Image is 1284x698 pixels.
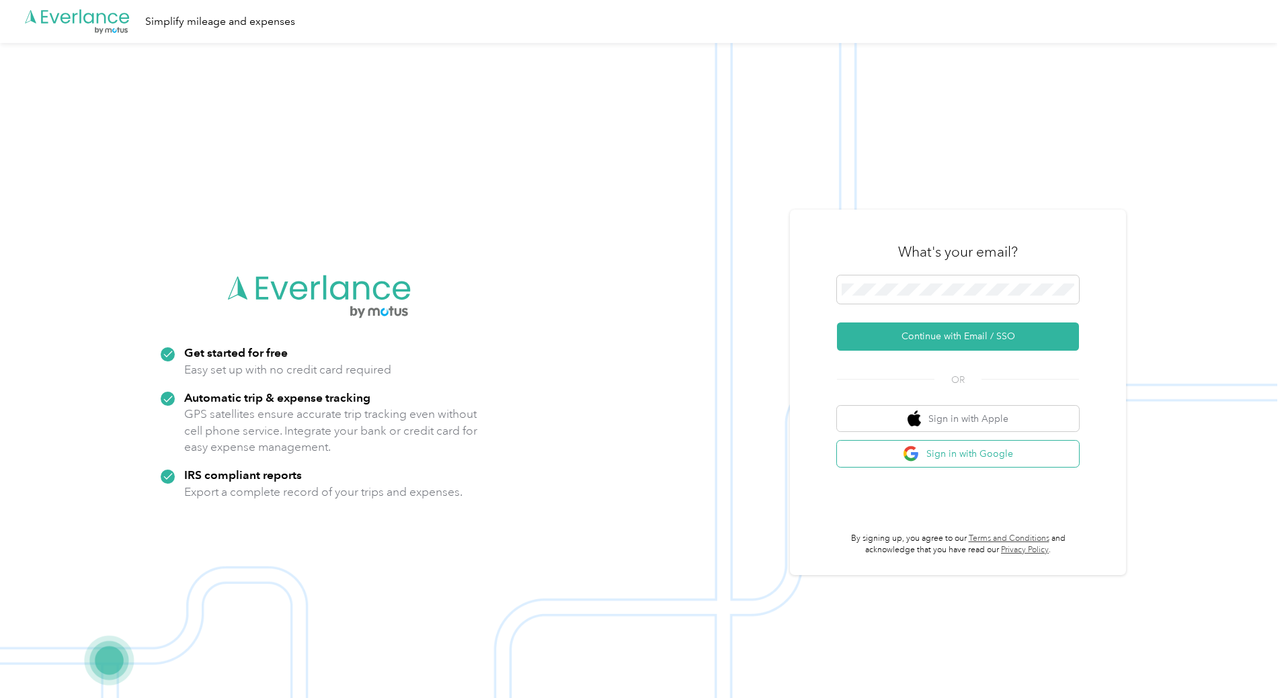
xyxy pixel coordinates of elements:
[837,533,1079,556] p: By signing up, you agree to our and acknowledge that you have read our .
[908,410,921,427] img: apple logo
[184,345,288,359] strong: Get started for free
[898,243,1018,261] h3: What's your email?
[837,322,1079,351] button: Continue with Email / SSO
[837,441,1079,467] button: google logoSign in with Google
[184,484,463,500] p: Export a complete record of your trips and expenses.
[184,406,478,455] p: GPS satellites ensure accurate trip tracking even without cell phone service. Integrate your bank...
[184,390,370,404] strong: Automatic trip & expense tracking
[903,445,920,462] img: google logo
[934,373,981,387] span: OR
[145,13,295,30] div: Simplify mileage and expenses
[969,533,1049,543] a: Terms and Conditions
[837,406,1079,432] button: apple logoSign in with Apple
[184,361,391,378] p: Easy set up with no credit card required
[184,468,302,482] strong: IRS compliant reports
[1001,545,1049,555] a: Privacy Policy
